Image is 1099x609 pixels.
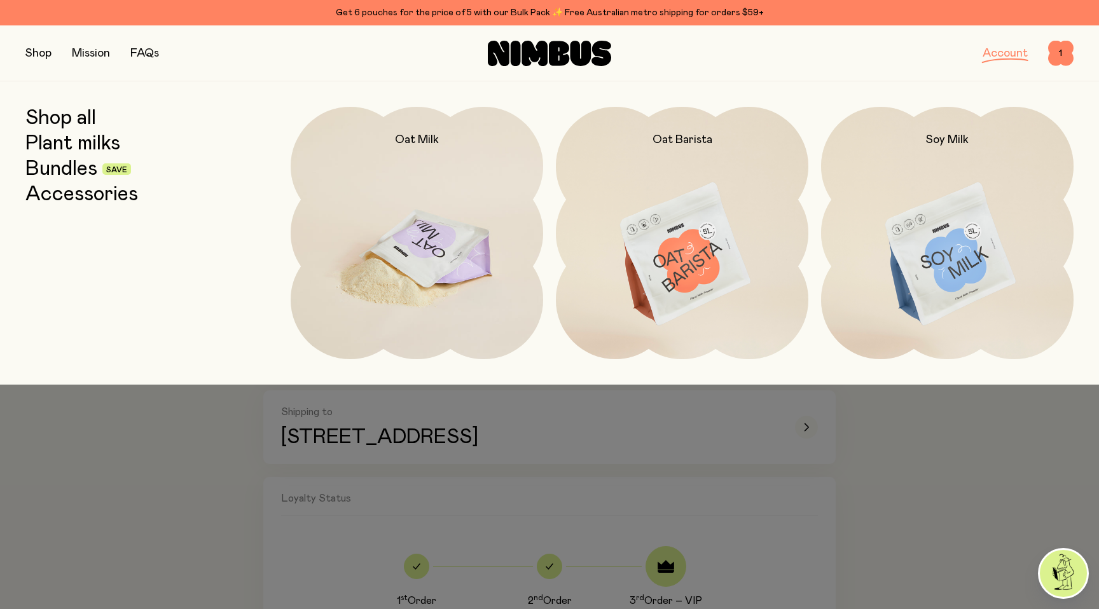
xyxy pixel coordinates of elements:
[1048,41,1074,66] button: 1
[25,132,120,155] a: Plant milks
[25,158,97,181] a: Bundles
[25,5,1074,20] div: Get 6 pouches for the price of 5 with our Bulk Pack ✨ Free Australian metro shipping for orders $59+
[25,107,96,130] a: Shop all
[983,48,1028,59] a: Account
[395,132,439,147] h2: Oat Milk
[653,132,712,147] h2: Oat Barista
[25,183,138,206] a: Accessories
[556,107,808,359] a: Oat Barista
[291,107,543,359] a: Oat Milk
[72,48,110,59] a: Mission
[106,166,127,174] span: Save
[130,48,159,59] a: FAQs
[926,132,969,147] h2: Soy Milk
[1040,550,1087,597] img: agent
[821,107,1074,359] a: Soy Milk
